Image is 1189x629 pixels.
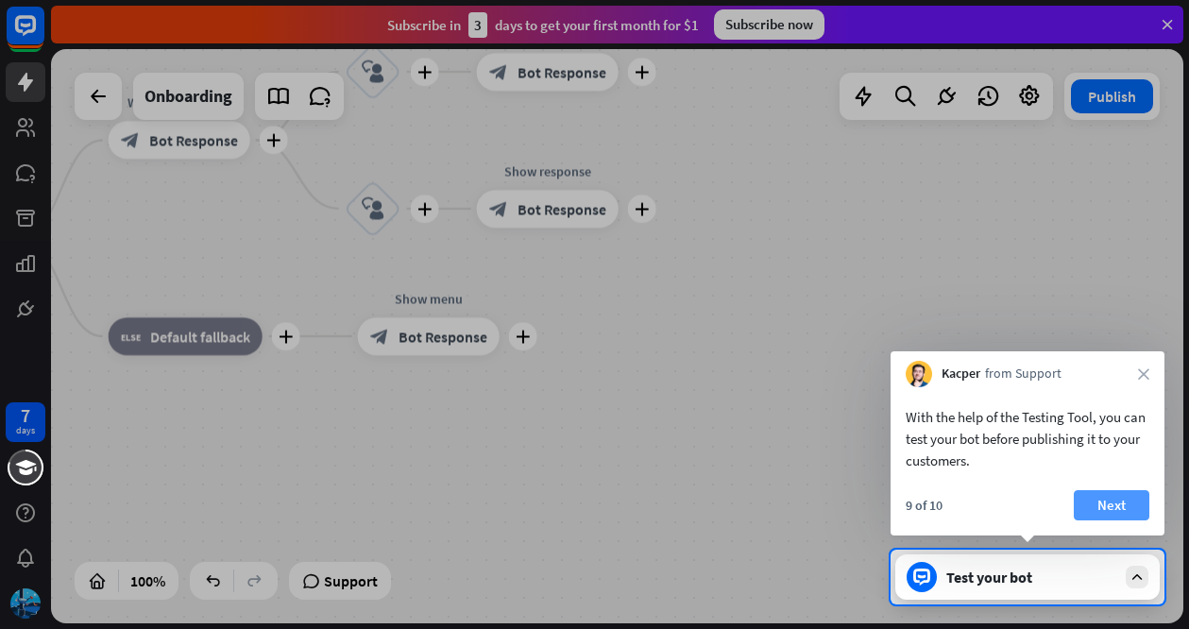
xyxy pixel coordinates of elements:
[946,568,1116,586] div: Test your bot
[1074,490,1149,520] button: Next
[1138,368,1149,380] i: close
[15,8,72,64] button: Open LiveChat chat widget
[906,406,1149,471] div: With the help of the Testing Tool, you can test your bot before publishing it to your customers.
[942,365,980,383] span: Kacper
[985,365,1062,383] span: from Support
[906,497,943,514] div: 9 of 10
